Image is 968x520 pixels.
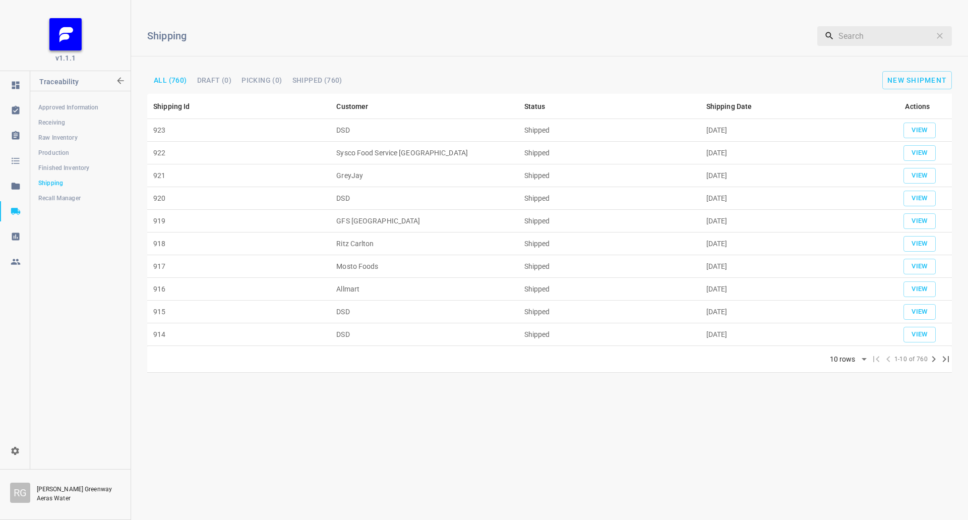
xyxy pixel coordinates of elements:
td: 923 [147,119,330,142]
button: All (760) [150,74,191,87]
span: View [909,283,931,295]
span: Last Page [940,353,952,365]
td: [DATE] [700,323,883,346]
button: add [903,304,936,320]
button: Draft (0) [193,74,236,87]
a: Shipping [30,173,130,193]
button: add [882,71,952,89]
span: v1.1.1 [55,53,76,63]
button: Shipped (760) [288,74,346,87]
span: View [909,170,931,182]
button: add [903,168,936,184]
td: Shipped [518,301,700,323]
span: Finished Inventory [38,163,122,173]
button: add [903,191,936,206]
button: add [903,259,936,274]
p: Aeras Water [37,494,117,503]
button: add [903,123,936,138]
td: DSD [330,119,518,142]
td: Shipped [518,210,700,233]
img: FB_Logo_Reversed_RGB_Icon.895fbf61.png [49,18,82,50]
td: Shipped [518,233,700,255]
td: [DATE] [700,142,883,164]
td: [DATE] [700,233,883,255]
span: Draft (0) [197,77,232,84]
td: 914 [147,323,330,346]
span: Approved Information [38,102,122,112]
td: DSD [330,187,518,210]
span: Shipping Date [706,100,765,112]
td: Shipped [518,187,700,210]
div: 10 rows [823,352,870,367]
button: add [903,213,936,229]
td: Ritz Carlton [330,233,518,255]
div: Status [524,100,546,112]
span: View [909,193,931,204]
td: Shipped [518,323,700,346]
span: Previous Page [882,353,894,365]
td: Mosto Foods [330,255,518,278]
span: Production [38,148,122,158]
td: [DATE] [700,210,883,233]
a: Approved Information [30,97,130,118]
div: Shipping Date [706,100,752,112]
a: Recall Manager [30,188,130,208]
td: 915 [147,301,330,323]
span: View [909,306,931,318]
span: Shipped (760) [292,77,342,84]
button: add [903,327,936,342]
h6: Shipping [147,28,673,44]
svg: Search [824,31,834,41]
td: Allmart [330,278,518,301]
input: Search [838,26,931,46]
td: Shipped [518,119,700,142]
td: 916 [147,278,330,301]
td: Shipped [518,278,700,301]
button: Picking (0) [237,74,286,87]
td: 919 [147,210,330,233]
td: [DATE] [700,278,883,301]
div: 10 rows [827,355,858,364]
button: add [903,236,936,252]
span: Next Page [928,353,940,365]
td: 921 [147,164,330,187]
td: DSD [330,323,518,346]
button: add [903,281,936,297]
button: add [903,145,936,161]
span: All (760) [154,77,187,84]
span: 1-10 of 760 [894,355,928,365]
span: Customer [336,100,381,112]
div: Shipping Id [153,100,190,112]
p: Traceability [39,71,114,95]
p: [PERSON_NAME] Greenway [37,485,120,494]
span: First Page [870,353,882,365]
a: Finished Inventory [30,158,130,178]
span: View [909,215,931,227]
td: [DATE] [700,164,883,187]
td: 917 [147,255,330,278]
td: Sysco Food Service [GEOGRAPHIC_DATA] [330,142,518,164]
td: 920 [147,187,330,210]
span: View [909,261,931,272]
span: Receiving [38,118,122,128]
td: Shipped [518,142,700,164]
span: Raw Inventory [38,133,122,143]
span: View [909,238,931,250]
td: [DATE] [700,119,883,142]
td: DSD [330,301,518,323]
td: [DATE] [700,187,883,210]
td: GFS [GEOGRAPHIC_DATA] [330,210,518,233]
span: Shipping [38,178,122,188]
span: View [909,125,931,136]
span: View [909,329,931,340]
a: Production [30,143,130,163]
span: Status [524,100,559,112]
td: 918 [147,233,330,255]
